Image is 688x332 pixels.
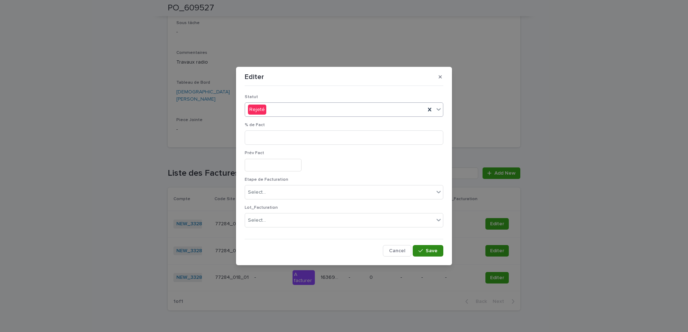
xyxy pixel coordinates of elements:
div: Select... [248,189,266,196]
div: Rejeté [248,105,266,115]
span: Lot_Facturation [245,206,278,210]
span: Prév Fact [245,151,264,155]
p: Editer [245,73,264,81]
span: % de Fact [245,123,265,127]
span: Save [426,248,438,253]
button: Cancel [383,245,411,257]
span: Statut [245,95,258,99]
span: Cancel [389,248,405,253]
div: Select... [248,217,266,224]
button: Save [413,245,443,257]
span: Etape de Facturation [245,177,288,182]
